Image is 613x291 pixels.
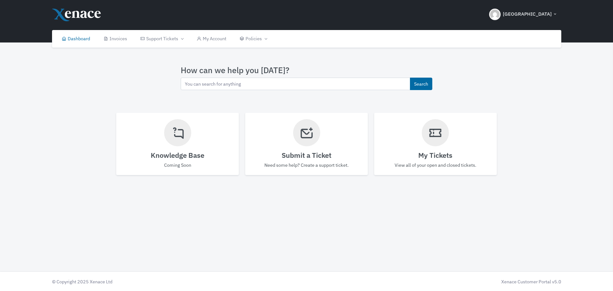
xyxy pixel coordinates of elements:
p: Need some help? Create a support ticket. [252,162,361,169]
button: Search [410,78,432,90]
p: View all of your open and closed tickets. [381,162,490,169]
div: © Copyright 2025 Xenace Ltd [49,278,307,285]
div: Xenace Customer Portal v5.0 [310,278,561,285]
button: [GEOGRAPHIC_DATA] [485,3,561,26]
h4: Knowledge Base [123,151,232,159]
h3: How can we help you [DATE]? [181,65,432,75]
a: Knowledge Base Coming Soon [116,113,239,175]
a: Dashboard [55,30,97,48]
a: Submit a Ticket Need some help? Create a support ticket. [245,113,368,175]
a: Policies [233,30,274,48]
a: My Account [190,30,233,48]
p: Coming Soon [123,162,232,169]
a: Support Tickets [134,30,190,48]
span: [GEOGRAPHIC_DATA] [503,11,552,18]
img: Header Avatar [489,9,501,20]
h4: My Tickets [381,151,490,159]
a: Invoices [97,30,134,48]
a: My Tickets View all of your open and closed tickets. [374,113,497,175]
input: You can search for anything [181,78,410,90]
h4: Submit a Ticket [252,151,361,159]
